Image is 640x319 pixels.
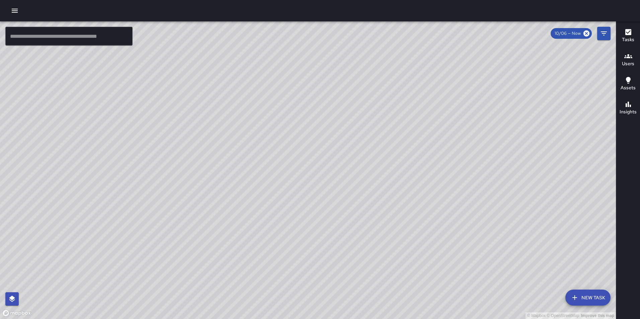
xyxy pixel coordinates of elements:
div: 10/06 — Now [551,28,592,39]
button: Insights [616,96,640,120]
h6: Tasks [622,36,634,43]
h6: Users [622,60,634,68]
button: New Task [565,290,611,306]
button: Filters [597,27,611,40]
h6: Assets [621,84,636,92]
button: Tasks [616,24,640,48]
h6: Insights [620,108,637,116]
button: Assets [616,72,640,96]
button: Users [616,48,640,72]
span: 10/06 — Now [551,30,585,37]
